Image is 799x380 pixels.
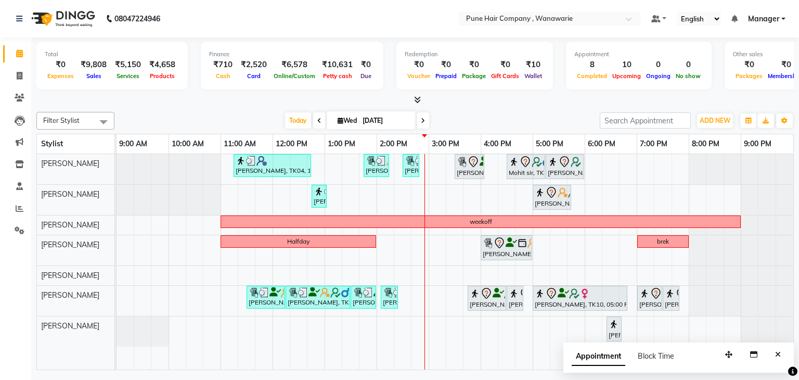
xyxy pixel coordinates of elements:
[84,72,104,80] span: Sales
[459,72,488,80] span: Package
[285,112,311,129] span: Today
[41,159,99,168] span: [PERSON_NAME]
[114,72,142,80] span: Services
[76,59,111,71] div: ₹9,808
[429,136,462,151] a: 3:00 PM
[209,59,237,71] div: ₹710
[41,240,99,249] span: [PERSON_NAME]
[522,59,545,71] div: ₹10
[405,72,433,80] span: Voucher
[382,287,397,307] div: [PERSON_NAME], TK02, 02:05 PM-02:25 PM, [DEMOGRAPHIC_DATA] [PERSON_NAME] Shaving/ [PERSON_NAME] T...
[433,72,459,80] span: Prepaid
[377,136,410,151] a: 2:00 PM
[213,72,233,80] span: Cash
[585,136,618,151] a: 6:00 PM
[637,136,670,151] a: 7:00 PM
[470,217,492,226] div: weekoff
[335,117,359,124] span: Wed
[111,59,145,71] div: ₹5,150
[673,59,703,71] div: 0
[357,59,375,71] div: ₹0
[114,4,160,33] b: 08047224946
[481,136,514,151] a: 4:00 PM
[287,287,349,307] div: [PERSON_NAME], TK02, 12:15 PM-01:30 PM, [DEMOGRAPHIC_DATA] Hair Colour - Inoa Global Colour (incl...
[147,72,177,80] span: Products
[221,136,259,151] a: 11:00 AM
[209,50,375,59] div: Finance
[365,156,388,175] div: [PERSON_NAME], TK03, 01:45 PM-02:15 PM, BlowDry Medium
[469,287,505,309] div: [PERSON_NAME], TK06, 03:45 PM-04:30 PM, [DEMOGRAPHIC_DATA] Haircut By Senior Stylist
[169,136,207,151] a: 10:00 AM
[273,136,310,151] a: 12:00 PM
[638,287,661,309] div: [PERSON_NAME], TK11, 07:00 PM-07:30 PM, BlowDry Medium
[733,72,765,80] span: Packages
[405,59,433,71] div: ₹0
[27,4,98,33] img: logo
[405,50,545,59] div: Redemption
[235,156,310,175] div: [PERSON_NAME], TK04, 11:15 AM-12:45 PM, Hair Colour - Inoa Touch-up (Upto 2 Inches)
[320,72,355,80] span: Petty cash
[358,72,374,80] span: Due
[41,139,63,148] span: Stylist
[522,72,545,80] span: Wallet
[610,59,643,71] div: 10
[608,318,621,340] div: [PERSON_NAME], TK11, 06:25 PM-06:35 PM, Skin Services - Threading Face ( Eyebrow/ Upper lip/Chin/...
[547,156,583,178] div: [PERSON_NAME] M, TK07, 05:15 PM-06:00 PM, Haircuts, - By Master Stylist
[574,72,610,80] span: Completed
[325,136,358,151] a: 1:00 PM
[41,321,99,331] span: [PERSON_NAME]
[248,287,284,307] div: [PERSON_NAME], TK02, 11:30 AM-12:15 PM, [DEMOGRAPHIC_DATA] Haircut By Senior Stylist
[488,59,522,71] div: ₹0
[733,59,765,71] div: ₹0
[456,156,483,178] div: [PERSON_NAME], TK01, 03:30 PM-04:05 PM, Hairwash Short
[313,186,326,206] div: [PERSON_NAME], TK09, 12:45 PM-12:55 PM, [DEMOGRAPHIC_DATA] Hair Wash Classic
[770,347,785,363] button: Close
[574,50,703,59] div: Appointment
[352,287,375,307] div: [PERSON_NAME], TK02, 01:30 PM-02:00 PM, [DEMOGRAPHIC_DATA] Head Massage (30 mins)
[533,136,566,151] a: 5:00 PM
[534,186,570,208] div: [PERSON_NAME], TK12, 05:00 PM-05:45 PM, Hair Treatments - Hair Treatment Care (Hydrating/ Purifyi...
[664,287,678,309] div: [PERSON_NAME], TK11, 07:30 PM-07:50 PM, Add_Hairwash Medium
[689,136,722,151] a: 8:00 PM
[45,72,76,80] span: Expenses
[508,287,522,309] div: [PERSON_NAME] D, TK06, 04:30 PM-04:50 PM, [DEMOGRAPHIC_DATA] [PERSON_NAME] Shaving/ [PERSON_NAME]...
[673,72,703,80] span: No show
[117,136,150,151] a: 9:00 AM
[271,72,318,80] span: Online/Custom
[359,113,411,129] input: 2025-09-03
[287,237,310,246] div: Halfday
[45,50,179,59] div: Total
[643,72,673,80] span: Ongoing
[508,156,544,178] div: Mohit sir, TK05, 04:30 PM-05:15 PM, [DEMOGRAPHIC_DATA] Haircut By Senior Stylist
[43,116,80,124] span: Filter Stylist
[404,156,418,175] div: [PERSON_NAME], TK03, 02:30 PM-02:50 PM, Add_Hairwash Medium
[459,59,488,71] div: ₹0
[244,72,263,80] span: Card
[657,237,669,246] div: brek
[741,136,774,151] a: 9:00 PM
[318,59,357,71] div: ₹10,631
[610,72,643,80] span: Upcoming
[41,271,99,280] span: [PERSON_NAME]
[482,237,531,259] div: [PERSON_NAME], TK08, 04:00 PM-05:00 PM, Pedicure,- Pedicure Premium
[700,117,730,124] span: ADD NEW
[488,72,522,80] span: Gift Cards
[145,59,179,71] div: ₹4,658
[600,112,691,129] input: Search Appointment
[534,287,626,309] div: [PERSON_NAME], TK10, 05:00 PM-06:50 PM, Hair Colour - Inoa Touch-up (Upto 2 Inches)
[271,59,318,71] div: ₹6,578
[41,220,99,230] span: [PERSON_NAME]
[433,59,459,71] div: ₹0
[638,351,674,361] span: Block Time
[697,113,733,128] button: ADD NEW
[41,290,99,300] span: [PERSON_NAME]
[237,59,271,71] div: ₹2,520
[574,59,610,71] div: 8
[41,189,99,199] span: [PERSON_NAME]
[572,347,625,366] span: Appointment
[748,14,779,24] span: Manager
[643,59,673,71] div: 0
[45,59,76,71] div: ₹0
